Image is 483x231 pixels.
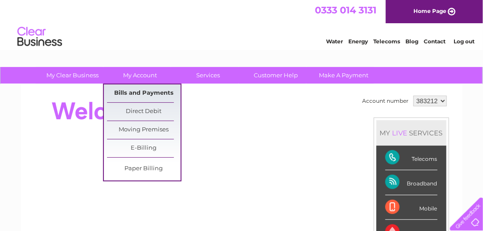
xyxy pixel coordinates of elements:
[391,129,409,137] div: LIVE
[103,67,177,84] a: My Account
[405,38,418,45] a: Blog
[107,139,181,157] a: E-Billing
[107,121,181,139] a: Moving Premises
[373,38,400,45] a: Telecoms
[107,103,181,121] a: Direct Debit
[307,67,380,84] a: Make A Payment
[17,23,62,50] img: logo.png
[171,67,245,84] a: Services
[348,38,368,45] a: Energy
[239,67,313,84] a: Customer Help
[454,38,475,45] a: Log out
[315,4,376,16] a: 0333 014 3131
[107,84,181,102] a: Bills and Payments
[36,67,109,84] a: My Clear Business
[385,195,438,220] div: Mobile
[107,160,181,178] a: Paper Billing
[31,5,453,43] div: Clear Business is a trading name of Verastar Limited (registered in [GEOGRAPHIC_DATA] No. 3667643...
[385,170,438,195] div: Broadband
[360,93,411,109] td: Account number
[326,38,343,45] a: Water
[385,146,438,170] div: Telecoms
[376,120,446,146] div: MY SERVICES
[424,38,446,45] a: Contact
